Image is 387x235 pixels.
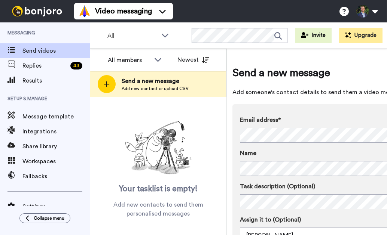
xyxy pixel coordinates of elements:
[101,200,215,218] span: Add new contacts to send them personalised messages
[22,112,90,121] span: Message template
[339,28,383,43] button: Upgrade
[240,149,256,158] span: Name
[121,118,196,178] img: ready-set-action.png
[9,6,65,16] img: bj-logo-header-white.svg
[122,86,189,92] span: Add new contact or upload CSV
[22,61,67,70] span: Replies
[22,142,90,151] span: Share library
[34,215,64,221] span: Collapse menu
[107,31,158,40] span: All
[295,28,332,43] button: Invite
[22,46,90,55] span: Send videos
[172,52,215,67] button: Newest
[22,202,90,211] span: Settings
[122,77,189,86] span: Send a new message
[95,6,152,16] span: Video messaging
[119,183,198,195] span: Your tasklist is empty!
[19,213,70,223] button: Collapse menu
[70,62,82,69] div: 43
[22,172,90,181] span: Fallbacks
[79,5,91,17] img: vm-color.svg
[108,56,150,65] div: All members
[22,127,90,136] span: Integrations
[22,157,90,166] span: Workspaces
[22,76,90,85] span: Results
